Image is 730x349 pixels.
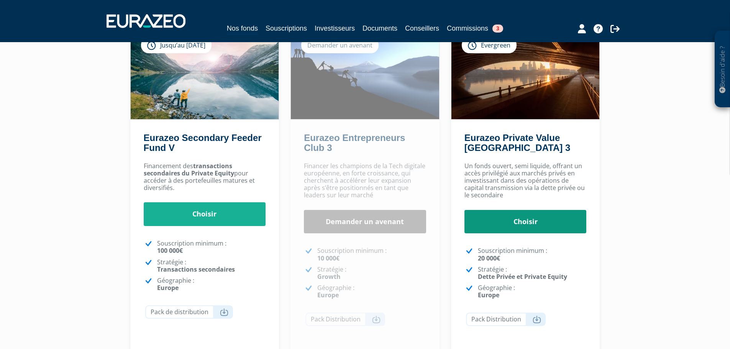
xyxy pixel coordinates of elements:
[304,133,405,153] a: Eurazeo Entrepreneurs Club 3
[145,305,233,319] a: Pack de distribution
[317,272,341,281] strong: Growth
[157,259,266,273] p: Stratégie :
[131,29,279,119] img: Eurazeo Secondary Feeder Fund V
[157,246,183,255] strong: 100 000€
[227,23,258,35] a: Nos fonds
[363,23,397,34] a: Documents
[144,162,234,177] strong: transactions secondaires du Private Equity
[464,162,587,199] p: Un fonds ouvert, semi liquide, offrant un accès privilégié aux marchés privés en investissant dan...
[478,247,587,262] p: Souscription minimum :
[315,23,355,34] a: Investisseurs
[301,37,379,53] div: Demander un avenant
[157,240,266,254] p: Souscription minimum :
[718,35,727,104] p: Besoin d'aide ?
[317,254,340,262] strong: 10 000€
[466,313,546,326] a: Pack Distribution
[451,29,600,119] img: Eurazeo Private Value Europe 3
[141,37,212,53] div: Jusqu’au [DATE]
[266,23,307,34] a: Souscriptions
[317,284,426,299] p: Géographie :
[144,133,262,153] a: Eurazeo Secondary Feeder Fund V
[405,23,439,34] a: Conseillers
[107,14,185,28] img: 1732889491-logotype_eurazeo_blanc_rvb.png
[464,133,570,153] a: Eurazeo Private Value [GEOGRAPHIC_DATA] 3
[462,37,517,53] div: Evergreen
[317,266,426,280] p: Stratégie :
[304,162,426,199] p: Financer les champions de la Tech digitale européenne, en forte croissance, qui cherchent à accél...
[291,29,439,119] img: Eurazeo Entrepreneurs Club 3
[305,313,385,326] a: Pack Distribution
[478,266,587,280] p: Stratégie :
[157,265,235,274] strong: Transactions secondaires
[464,210,587,234] a: Choisir
[478,284,587,299] p: Géographie :
[492,25,503,33] span: 3
[317,291,339,299] strong: Europe
[447,23,503,34] a: Commissions3
[144,202,266,226] a: Choisir
[478,291,499,299] strong: Europe
[317,247,426,262] p: Souscription minimum :
[157,283,179,292] strong: Europe
[157,277,266,292] p: Géographie :
[304,210,426,234] a: Demander un avenant
[144,162,266,192] p: Financement des pour accéder à des portefeuilles matures et diversifiés.
[478,272,567,281] strong: Dette Privée et Private Equity
[478,254,500,262] strong: 20 000€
